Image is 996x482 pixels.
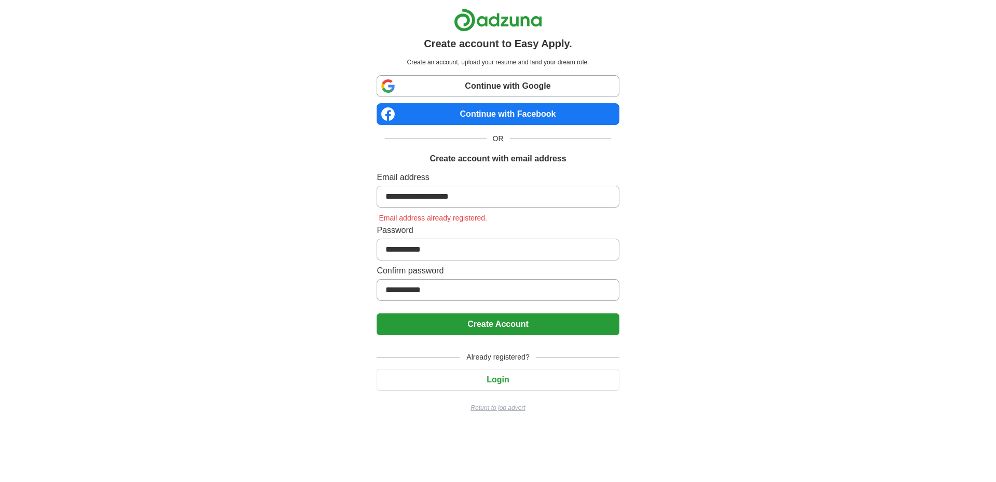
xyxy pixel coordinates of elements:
h1: Create account with email address [430,153,566,165]
h1: Create account to Easy Apply. [424,36,572,51]
img: Adzuna logo [454,8,542,32]
button: Login [377,369,619,391]
a: Continue with Google [377,75,619,97]
span: Already registered? [460,352,535,363]
label: Email address [377,171,619,184]
label: Password [377,224,619,237]
a: Continue with Facebook [377,103,619,125]
span: Email address already registered. [377,214,489,222]
a: Login [377,375,619,384]
label: Confirm password [377,265,619,277]
p: Create an account, upload your resume and land your dream role. [379,58,617,67]
span: OR [487,133,510,144]
button: Create Account [377,313,619,335]
a: Return to job advert [377,403,619,412]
